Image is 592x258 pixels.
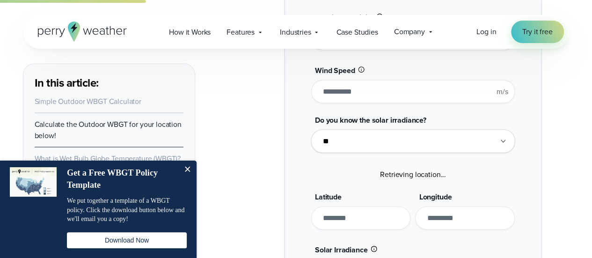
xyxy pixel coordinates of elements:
[315,12,373,23] span: Relative Humidity
[169,27,211,38] span: How it Works
[10,167,57,197] img: dialog featured image
[336,27,378,38] span: Case Studies
[67,232,187,248] button: Download Now
[67,167,177,191] h4: Get a Free WBGT Policy Template
[315,192,342,202] span: Latitude
[380,169,446,180] span: Retrieving location...
[161,22,219,42] a: How it Works
[35,96,141,107] a: Simple Outdoor WBGT Calculator
[315,115,426,125] span: Do you know the solar irradiance?
[511,21,563,43] a: Try it free
[35,153,181,164] a: What is Wet Bulb Globe Temperature (WBGT)?
[315,244,368,255] span: Solar Irradiance
[35,119,182,141] a: Calculate the Outdoor WBGT for your location below!
[522,26,552,37] span: Try it free
[280,27,311,38] span: Industries
[315,65,355,76] span: Wind Speed
[419,192,452,202] span: Longitude
[328,22,386,42] a: Case Studies
[394,26,425,37] span: Company
[227,27,255,38] span: Features
[67,196,187,224] p: We put together a template of a WBGT policy. Click the download button below and we'll email you ...
[476,26,496,37] a: Log in
[35,75,183,90] h3: In this article:
[178,161,197,179] button: Close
